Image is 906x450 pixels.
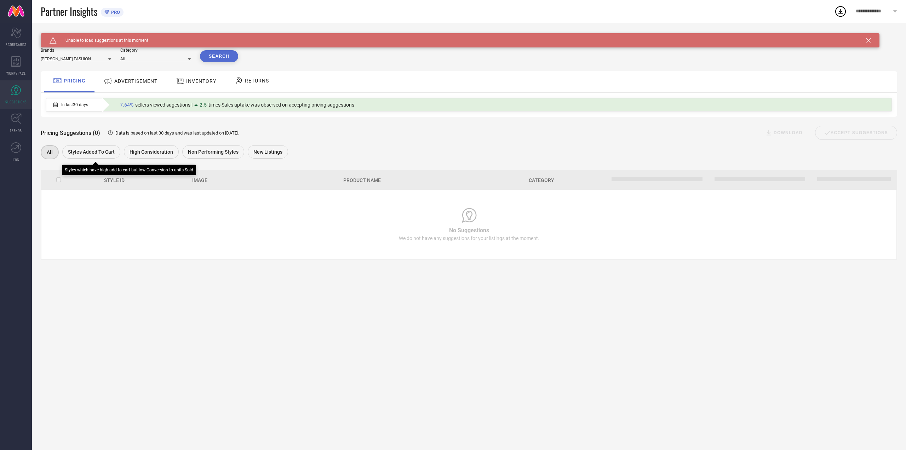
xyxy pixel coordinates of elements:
span: WORKSPACE [6,70,26,76]
span: SUGGESTIONS [5,99,27,104]
span: We do not have any suggestions for your listings at the moment. [399,235,539,241]
span: High Consideration [130,149,173,155]
div: Percentage of sellers who have viewed suggestions for the current Insight Type [116,100,358,109]
span: times Sales uptake was observed on accepting pricing suggestions [208,102,354,108]
span: Style Id [104,177,125,183]
span: INVENTORY [186,78,216,84]
span: Data is based on last 30 days and was last updated on [DATE] . [115,130,239,136]
span: TRENDS [10,128,22,133]
span: RETURNS [245,78,269,84]
span: Category [529,177,554,183]
span: PRICING [64,78,86,84]
span: Non Performing Styles [188,149,239,155]
span: Pricing Suggestions (0) [41,130,100,136]
span: FWD [13,156,19,162]
span: 2.5 [200,102,207,108]
div: Accept Suggestions [815,126,897,140]
span: In last 30 days [61,102,88,107]
div: Styles which have high add to cart but low Conversion to units Sold [65,167,193,172]
span: All [47,149,53,155]
span: ADVERTISEMENT [114,78,157,84]
span: Image [192,177,207,183]
h1: SUGGESTIONS [41,33,78,39]
span: Unable to load suggestions at this moment [57,38,148,43]
span: PRO [109,10,120,15]
div: Brands [41,48,111,53]
span: Partner Insights [41,4,97,19]
span: 7.64% [120,102,133,108]
span: SCORECARDS [6,42,27,47]
span: New Listings [253,149,282,155]
span: sellers viewed sugestions | [135,102,193,108]
span: Product Name [343,177,381,183]
div: Open download list [834,5,847,18]
div: Category [120,48,191,53]
span: Styles Added To Cart [68,149,115,155]
span: No Suggestions [449,227,489,234]
button: Search [200,50,238,62]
